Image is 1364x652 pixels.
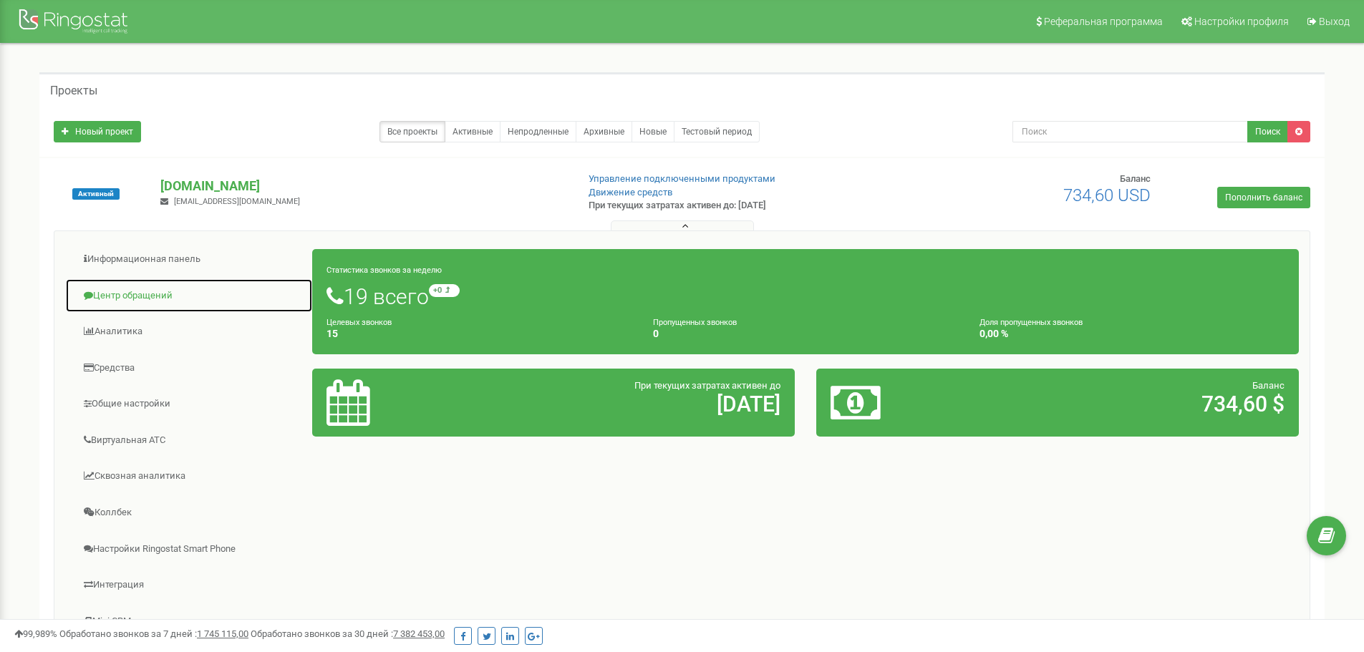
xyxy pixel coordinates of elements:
span: При текущих затратах активен до [634,380,780,391]
a: Интеграция [65,568,313,603]
span: Обработано звонков за 7 дней : [59,628,248,639]
a: Сквозная аналитика [65,459,313,494]
a: Архивные [576,121,632,142]
a: Движение средств [589,187,672,198]
h4: 0 [653,329,958,339]
a: Информационная панель [65,242,313,277]
h1: 19 всего [327,284,1285,308]
h5: Проекты [50,84,97,97]
span: Баланс [1252,380,1285,391]
span: Настройки профиля [1194,16,1289,27]
a: Управление подключенными продуктами [589,173,775,184]
u: 7 382 453,00 [393,628,445,639]
a: Настройки Ringostat Smart Phone [65,532,313,567]
span: 99,989% [14,628,57,639]
a: Средства [65,351,313,386]
p: При текущих затратах активен до: [DATE] [589,199,886,213]
small: Целевых звонков [327,318,392,327]
a: Активные [445,121,500,142]
input: Поиск [1012,121,1248,142]
h2: [DATE] [485,392,780,416]
a: Центр обращений [65,278,313,313]
p: [DOMAIN_NAME] [160,177,565,195]
small: +0 [429,284,460,297]
span: Реферальная программа [1044,16,1163,27]
a: Новые [632,121,674,142]
a: Виртуальная АТС [65,423,313,458]
span: [EMAIL_ADDRESS][DOMAIN_NAME] [174,197,300,206]
a: Пополнить баланс [1217,187,1310,208]
a: Коллбек [65,495,313,530]
a: Аналитика [65,314,313,349]
h4: 15 [327,329,632,339]
a: Новый проект [54,121,141,142]
span: Выход [1319,16,1350,27]
span: Обработано звонков за 30 дней : [251,628,445,639]
a: Mini CRM [65,604,313,639]
h4: 0,00 % [980,329,1285,339]
button: Поиск [1247,121,1288,142]
h2: 734,60 $ [989,392,1285,416]
a: Общие настройки [65,386,313,422]
a: Непродленные [500,121,576,142]
small: Пропущенных звонков [653,318,737,327]
small: Статистика звонков за неделю [327,266,442,275]
span: Активный [72,188,120,200]
a: Тестовый период [674,121,760,142]
u: 1 745 115,00 [197,628,248,639]
a: Все проекты [379,121,445,142]
span: Баланс [1120,173,1151,184]
small: Доля пропущенных звонков [980,318,1083,327]
span: 734,60 USD [1063,185,1151,205]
